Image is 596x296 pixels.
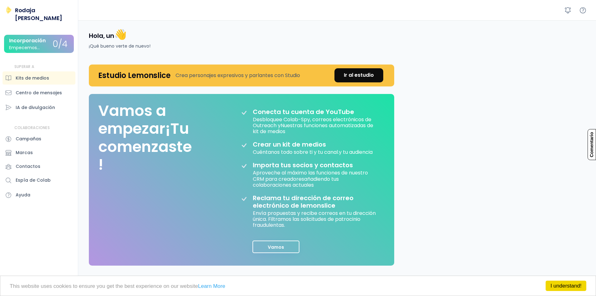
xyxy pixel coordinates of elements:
[98,70,171,80] font: Estudio Lemonslice
[10,283,586,289] p: This website uses cookies to ensure you get the best experience on our website
[253,107,354,116] font: Conecta tu cuenta de YouTube
[114,27,127,41] font: 👋
[9,44,40,51] font: Empecemos...
[16,104,55,111] font: IA de divulgación
[89,31,114,40] font: Hola, un
[14,64,34,69] font: SUPERAR A
[98,118,192,175] font: ¡Tu comenzaste!
[16,163,40,169] font: Contactos
[253,210,377,229] font: Envía propuestas y recibe correos en tu dirección única. Filtramos las solicitudes de patrocinio ...
[253,194,355,210] font: Reclama tu dirección de correo electrónico de lemonslice
[253,161,353,169] font: Importa tus socios y contactos
[16,136,41,142] font: Campañas
[98,100,170,139] font: Vamos a empezar
[253,116,373,129] font: Desbloquee Colab-Spy, correos electrónicos de Outreach y
[344,71,374,79] font: Ir al estudio
[198,283,225,289] a: Learn More
[253,175,340,189] font: añadiendo tus colaboraciones actuales
[53,38,68,50] font: 0/4
[546,281,586,291] a: I understand!
[89,43,150,49] font: ¡Qué bueno verte de nuevo!
[9,37,46,44] font: Incorporación
[253,122,374,135] font: Nuestras funciones automatizadas de kit de medios
[589,132,594,158] font: Comentario
[16,177,51,183] font: Espía de Colab
[268,244,284,250] font: Vamos
[14,125,50,130] font: COLABORACIONES
[253,148,339,156] font: Cuéntanos todo sobre ti y tu canal.
[16,75,49,81] font: Kits de medios
[334,68,383,82] a: Ir al estudio
[253,140,326,149] font: Crear un kit de medios
[16,192,30,198] font: Ayuda
[176,72,300,79] font: Crea personajes expresivos y parlantes con Studio
[252,241,299,253] button: Vamos
[253,169,369,182] font: Aproveche al máximo las funciones de nuestro CRM para creadores
[339,148,373,156] font: y tu audiencia
[16,149,33,156] font: Marcas
[15,6,62,22] font: Rodaja [PERSON_NAME]
[5,6,13,14] img: Rodaja de limón
[16,90,62,96] font: Centro de mensajes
